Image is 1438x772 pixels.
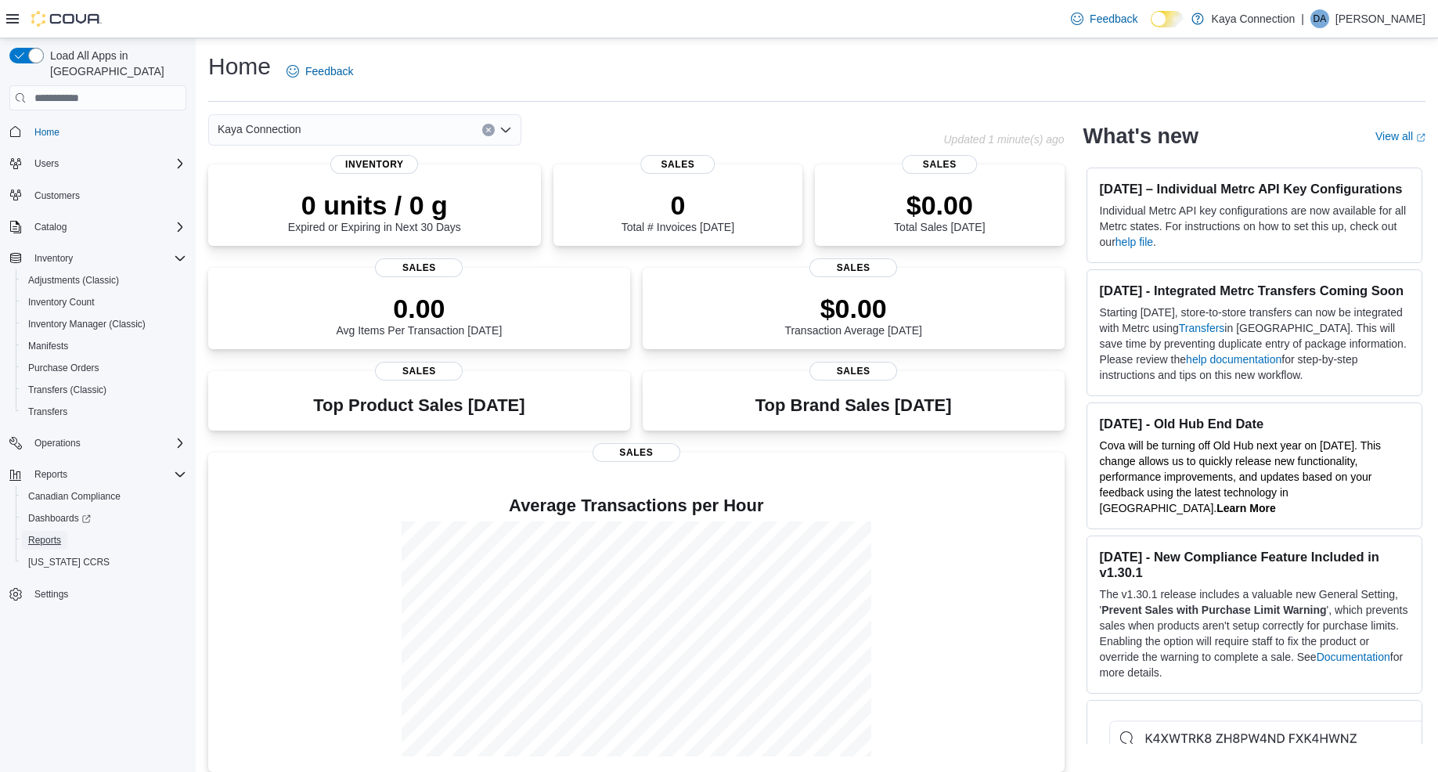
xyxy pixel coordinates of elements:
[1100,305,1409,383] p: Starting [DATE], store-to-store transfers can now be integrated with Metrc using in [GEOGRAPHIC_D...
[22,509,186,528] span: Dashboards
[16,313,193,335] button: Inventory Manager (Classic)
[22,381,186,399] span: Transfers (Classic)
[22,487,127,506] a: Canadian Compliance
[1212,9,1296,28] p: Kaya Connection
[3,216,193,238] button: Catalog
[1186,353,1281,366] a: help documentation
[288,189,461,233] div: Expired or Expiring in Next 30 Days
[22,337,186,355] span: Manifests
[1314,9,1327,28] span: DA
[784,293,922,337] div: Transaction Average [DATE]
[1083,124,1198,149] h2: What's new
[22,359,106,377] a: Purchase Orders
[1416,133,1425,142] svg: External link
[22,553,186,572] span: Washington CCRS
[28,186,186,205] span: Customers
[16,269,193,291] button: Adjustments (Classic)
[3,153,193,175] button: Users
[336,293,502,337] div: Avg Items Per Transaction [DATE]
[28,490,121,503] span: Canadian Compliance
[1100,586,1409,680] p: The v1.30.1 release includes a valuable new General Setting, ' ', which prevents sales when produ...
[28,154,65,173] button: Users
[34,588,68,601] span: Settings
[1100,439,1382,514] span: Cova will be turning off Old Hub next year on [DATE]. This change allows us to quickly release ne...
[28,584,186,604] span: Settings
[22,293,186,312] span: Inventory Count
[221,496,1052,515] h4: Average Transactions per Hour
[330,155,418,174] span: Inventory
[1090,11,1137,27] span: Feedback
[305,63,353,79] span: Feedback
[22,271,125,290] a: Adjustments (Classic)
[1100,416,1409,431] h3: [DATE] - Old Hub End Date
[28,512,91,525] span: Dashboards
[22,293,101,312] a: Inventory Count
[16,485,193,507] button: Canadian Compliance
[16,379,193,401] button: Transfers (Classic)
[375,362,463,381] span: Sales
[28,362,99,374] span: Purchase Orders
[28,434,186,453] span: Operations
[16,335,193,357] button: Manifests
[288,189,461,221] p: 0 units / 0 g
[809,362,897,381] span: Sales
[784,293,922,324] p: $0.00
[1115,236,1153,248] a: help file
[1335,9,1425,28] p: [PERSON_NAME]
[28,585,74,604] a: Settings
[1100,549,1409,580] h3: [DATE] - New Compliance Feature Included in v1.30.1
[313,396,524,415] h3: Top Product Sales [DATE]
[34,221,67,233] span: Catalog
[1151,11,1184,27] input: Dark Mode
[1301,9,1304,28] p: |
[1317,651,1390,663] a: Documentation
[22,402,186,421] span: Transfers
[28,556,110,568] span: [US_STATE] CCRS
[1179,322,1225,334] a: Transfers
[28,218,186,236] span: Catalog
[943,133,1064,146] p: Updated 1 minute(s) ago
[622,189,734,221] p: 0
[34,189,80,202] span: Customers
[1310,9,1329,28] div: Dana Austin
[1216,502,1275,514] strong: Learn More
[31,11,102,27] img: Cova
[218,120,301,139] span: Kaya Connection
[208,51,271,82] h1: Home
[894,189,985,233] div: Total Sales [DATE]
[22,337,74,355] a: Manifests
[28,384,106,396] span: Transfers (Classic)
[28,218,73,236] button: Catalog
[28,465,74,484] button: Reports
[22,402,74,421] a: Transfers
[34,468,67,481] span: Reports
[16,357,193,379] button: Purchase Orders
[3,184,193,207] button: Customers
[809,258,897,277] span: Sales
[34,252,73,265] span: Inventory
[28,534,61,547] span: Reports
[280,56,359,87] a: Feedback
[28,340,68,352] span: Manifests
[640,155,715,174] span: Sales
[28,465,186,484] span: Reports
[22,531,186,550] span: Reports
[28,296,95,308] span: Inventory Count
[755,396,952,415] h3: Top Brand Sales [DATE]
[1151,27,1151,28] span: Dark Mode
[34,437,81,449] span: Operations
[3,120,193,142] button: Home
[3,432,193,454] button: Operations
[336,293,502,324] p: 0.00
[3,464,193,485] button: Reports
[28,434,87,453] button: Operations
[1065,3,1144,34] a: Feedback
[16,401,193,423] button: Transfers
[16,529,193,551] button: Reports
[482,124,495,136] button: Clear input
[1101,604,1326,616] strong: Prevent Sales with Purchase Limit Warning
[28,123,66,142] a: Home
[28,121,186,141] span: Home
[28,249,79,268] button: Inventory
[22,315,152,334] a: Inventory Manager (Classic)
